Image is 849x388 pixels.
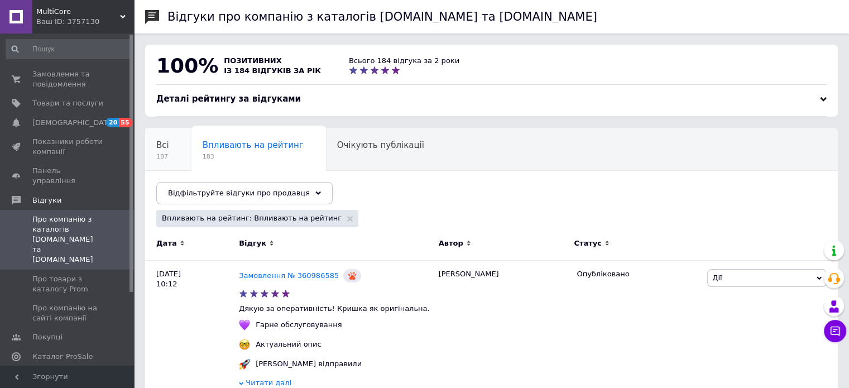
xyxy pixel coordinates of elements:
div: Деталі рейтингу за відгуками [156,93,827,105]
img: :nerd_face: [239,339,250,350]
input: Пошук [6,39,132,59]
span: Очікують публікації [337,140,424,150]
span: Каталог ProSale [32,352,93,362]
span: Відгуки [32,195,61,205]
div: Опубліковано [577,269,699,279]
div: Ваш ID: 3757130 [36,17,134,27]
span: Автор [439,238,463,248]
span: Показники роботи компанії [32,137,103,157]
span: Покупці [32,332,63,342]
a: Замовлення № 360986585 [239,271,339,280]
span: 55 [119,118,132,127]
span: Товари та послуги [32,98,103,108]
span: 183 [203,152,304,161]
span: [DEMOGRAPHIC_DATA] [32,118,115,128]
div: [PERSON_NAME] відправили [253,359,364,369]
span: Всі [156,140,169,150]
span: Деталі рейтингу за відгуками [156,94,301,104]
div: Гарне обслуговування [253,320,344,330]
span: Про компанію з каталогів [DOMAIN_NAME] та [DOMAIN_NAME] [32,214,103,265]
span: Про товари з каталогу Prom [32,274,103,294]
span: Про компанію на сайті компанії [32,303,103,323]
div: Опубліковані без коментаря [145,171,292,213]
span: Дата [156,238,177,248]
span: позитивних [224,56,282,65]
span: Впливають на рейтинг: Впливають на рейтинг [162,213,342,223]
span: Дії [712,274,722,282]
div: Всього 184 відгука за 2 роки [349,56,459,66]
div: Актуальний опис [253,339,324,349]
span: Панель управління [32,166,103,186]
h1: Відгуки про компанію з каталогів [DOMAIN_NAME] та [DOMAIN_NAME] [167,10,597,23]
span: Відфільтруйте відгуки про продавця [168,189,310,197]
span: Відгук [239,238,266,248]
img: :rocket: [239,358,250,370]
span: Опубліковані без комен... [156,183,270,193]
img: :purple_heart: [239,319,250,330]
span: Читати далі [246,379,291,387]
span: Статус [574,238,602,248]
span: 20 [106,118,119,127]
button: Чат з покупцем [824,320,846,342]
span: Замовлення та повідомлення [32,69,103,89]
span: MultiCore [36,7,120,17]
p: Дякую за оперативність! Кришка як оригінальна. [239,304,433,314]
span: із 184 відгуків за рік [224,66,321,75]
span: 100% [156,54,218,77]
span: 187 [156,152,169,161]
span: Впливають на рейтинг [203,140,304,150]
